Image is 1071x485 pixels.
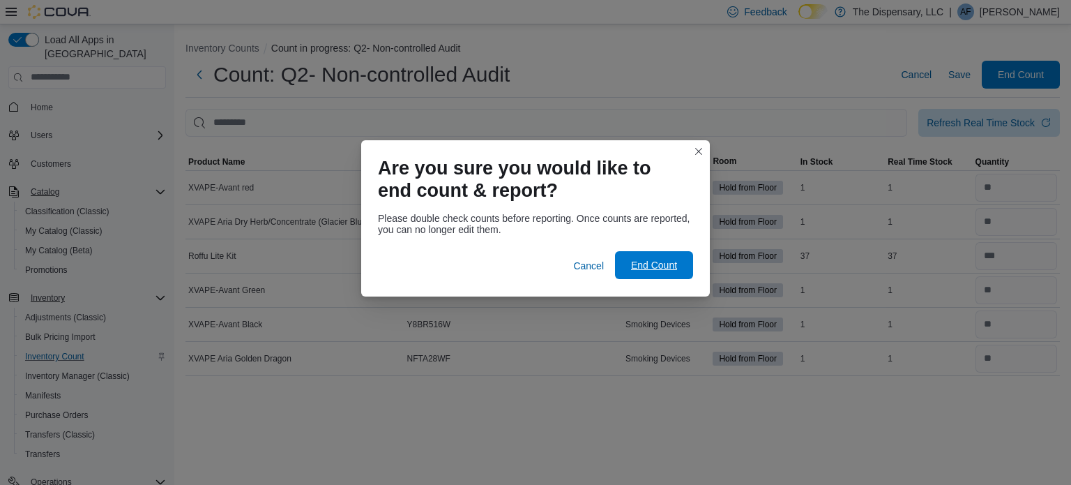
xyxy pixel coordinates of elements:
[615,251,693,279] button: End Count
[378,213,693,235] div: Please double check counts before reporting. Once counts are reported, you can no longer edit them.
[378,157,682,202] h1: Are you sure you would like to end count & report?
[568,252,609,280] button: Cancel
[631,258,677,272] span: End Count
[690,143,707,160] button: Closes this modal window
[573,259,604,273] span: Cancel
